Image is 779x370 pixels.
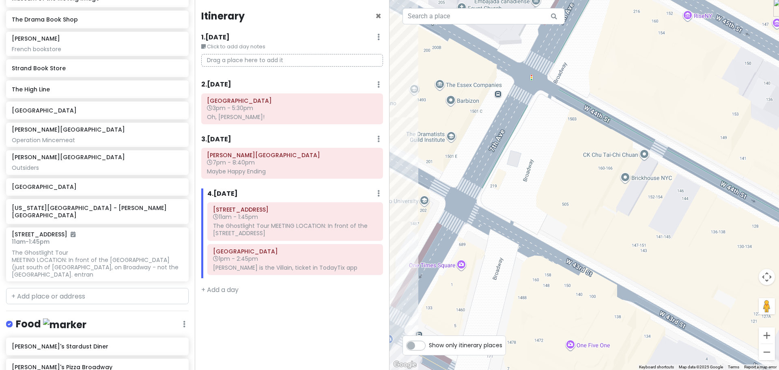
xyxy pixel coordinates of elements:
button: Keyboard shortcuts [639,364,674,370]
h6: 4 . [DATE] [207,190,238,198]
button: Drag Pegman onto the map to open Street View [759,298,775,314]
img: marker [43,318,86,331]
a: Report a map error [744,365,777,369]
span: 11am - 1:45pm [213,213,258,221]
div: French bookstore [12,45,183,53]
span: Show only itinerary places [429,341,502,350]
h6: [GEOGRAPHIC_DATA] [12,183,183,190]
div: The Ghostlight Tour MEETING LOCATION: In front of the [STREET_ADDRESS] [213,222,377,237]
p: Drag a place here to add it [201,54,383,67]
h6: Lyceum Theatre [207,97,377,104]
a: Open this area in Google Maps (opens a new window) [392,359,418,370]
h6: 1 . [DATE] [201,33,230,42]
a: Terms [728,365,739,369]
div: [PERSON_NAME] is the Villain, ticket in TodayTix app [213,264,377,271]
h6: Strand Book Store [12,65,183,72]
span: Close itinerary [375,9,381,23]
div: Operation Mincemeat [12,136,183,144]
input: + Add place or address [6,288,189,304]
div: Outsiders [12,164,183,171]
button: Map camera controls [759,269,775,285]
h6: [GEOGRAPHIC_DATA] [12,107,183,114]
h6: The High Line [12,86,183,93]
button: Zoom in [759,327,775,344]
img: Google [392,359,418,370]
button: Close [375,11,381,21]
h6: 3 . [DATE] [201,135,231,144]
span: 11am - 1:45pm [12,238,49,246]
button: Zoom out [759,344,775,360]
div: Oh, [PERSON_NAME]! [207,113,377,121]
h6: [STREET_ADDRESS] [12,231,75,238]
span: 3pm - 5:30pm [207,104,253,112]
h6: 2 . [DATE] [201,80,231,89]
h6: [PERSON_NAME][GEOGRAPHIC_DATA] [12,154,125,161]
h4: Food [16,318,86,331]
h6: [PERSON_NAME][GEOGRAPHIC_DATA] [12,126,125,133]
span: Map data ©2025 Google [679,365,723,369]
span: 1pm - 2:45pm [213,255,258,263]
div: The Ghostlight Tour MEETING LOCATION: In front of the [GEOGRAPHIC_DATA] (just south of [GEOGRAPHI... [12,249,183,279]
i: Added to itinerary [71,232,75,237]
h6: 1411 Broadway [213,206,377,213]
h6: The Drama Book Shop [12,16,183,23]
div: Maybe Happy Ending [207,168,377,175]
a: + Add a day [201,285,239,294]
h6: [PERSON_NAME] [12,35,60,42]
small: Click to add day notes [201,43,383,51]
input: Search a place [402,8,565,24]
h6: Booth Theatre [213,248,377,255]
span: 7pm - 8:40pm [207,158,255,167]
h4: Itinerary [201,10,245,22]
h6: [PERSON_NAME]'s Stardust Diner [12,343,183,350]
h6: [US_STATE][GEOGRAPHIC_DATA] - [PERSON_NAME][GEOGRAPHIC_DATA] [12,204,183,219]
h6: Belasco Theatre [207,151,377,159]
